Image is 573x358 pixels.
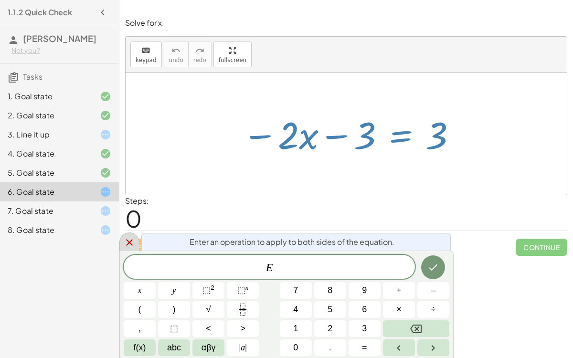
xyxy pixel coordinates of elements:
[193,57,206,63] span: redo
[8,186,85,198] div: 6. Goal state
[125,204,142,233] span: 0
[100,129,111,140] i: Task started.
[192,282,224,299] button: Squared
[314,282,346,299] button: 8
[8,205,85,217] div: 7. Goal state
[227,301,259,318] button: Fraction
[349,301,381,318] button: 6
[314,320,346,337] button: 2
[396,284,402,297] span: +
[8,7,72,18] h4: 1.1.2 Quick Check
[171,45,180,56] i: undo
[100,186,111,198] i: Task started.
[124,301,156,318] button: (
[362,303,367,316] span: 6
[100,205,111,217] i: Task started.
[173,303,176,316] span: )
[158,282,190,299] button: y
[8,224,85,236] div: 8. Goal state
[328,284,332,297] span: 8
[195,45,204,56] i: redo
[227,339,259,356] button: Absolute value
[158,339,190,356] button: Alphabet
[100,91,111,102] i: Task finished and correct.
[362,284,367,297] span: 9
[211,284,214,291] sup: 2
[138,303,141,316] span: (
[280,301,312,318] button: 4
[328,303,332,316] span: 5
[280,320,312,337] button: 1
[202,285,211,295] span: ⬚
[125,196,149,206] label: Steps:
[293,322,298,335] span: 1
[431,303,436,316] span: ÷
[8,167,85,179] div: 5. Goal state
[172,284,176,297] span: y
[8,148,85,159] div: 4. Goal state
[8,110,85,121] div: 2. Goal state
[293,284,298,297] span: 7
[245,284,249,291] sup: n
[206,322,211,335] span: <
[206,303,211,316] span: √
[349,339,381,356] button: Equals
[170,322,178,335] span: ⬚
[328,322,332,335] span: 2
[125,18,567,29] p: Solve for x.
[293,303,298,316] span: 4
[192,339,224,356] button: Greek alphabet
[8,91,85,102] div: 1. Goal state
[219,57,246,63] span: fullscreen
[417,301,449,318] button: Divide
[100,148,111,159] i: Task finished and correct.
[237,285,245,295] span: ⬚
[167,341,181,354] span: abc
[239,341,247,354] span: a
[417,339,449,356] button: Right arrow
[240,322,245,335] span: >
[100,110,111,121] i: Task finished and correct.
[227,320,259,337] button: Greater than
[417,282,449,299] button: Minus
[396,303,402,316] span: ×
[383,339,415,356] button: Left arrow
[202,341,216,354] span: αβγ
[124,339,156,356] button: Functions
[100,167,111,179] i: Task finished and correct.
[141,45,150,56] i: keyboard
[11,46,111,55] div: Not you?
[431,284,435,297] span: –
[280,339,312,356] button: 0
[383,282,415,299] button: Plus
[124,320,156,337] button: ,
[314,339,346,356] button: .
[23,72,42,82] span: Tasks
[362,322,367,335] span: 3
[158,301,190,318] button: )
[227,282,259,299] button: Superscript
[349,282,381,299] button: 9
[124,282,156,299] button: x
[169,57,183,63] span: undo
[164,42,189,67] button: undoundo
[8,129,85,140] div: 3. Line it up
[383,301,415,318] button: Times
[192,301,224,318] button: Square root
[362,341,367,354] span: =
[138,322,141,335] span: ,
[138,284,142,297] span: x
[314,301,346,318] button: 5
[245,343,247,352] span: |
[421,255,445,279] button: Done
[349,320,381,337] button: 3
[130,42,162,67] button: keyboardkeypad
[280,282,312,299] button: 7
[213,42,252,67] button: fullscreen
[100,224,111,236] i: Task started.
[136,57,157,63] span: keypad
[190,236,394,248] span: Enter an operation to apply to both sides of the equation.
[192,320,224,337] button: Less than
[383,320,449,337] button: Backspace
[134,341,146,354] span: f(x)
